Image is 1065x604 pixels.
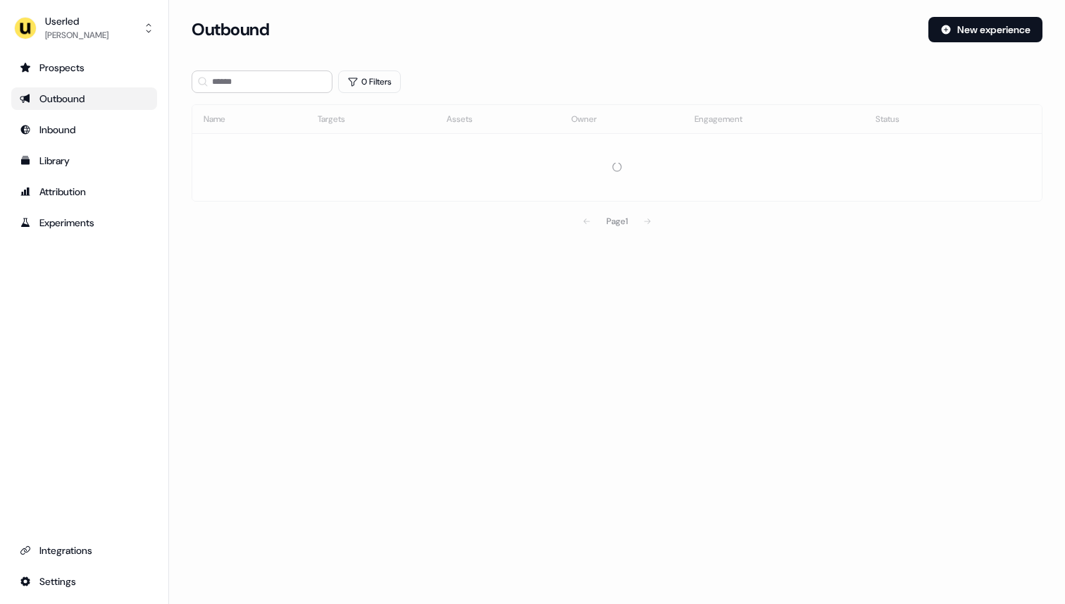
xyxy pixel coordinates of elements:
a: Go to experiments [11,211,157,234]
a: Go to prospects [11,56,157,79]
a: Go to Inbound [11,118,157,141]
div: Outbound [20,92,149,106]
div: Inbound [20,123,149,137]
div: Library [20,154,149,168]
div: [PERSON_NAME] [45,28,108,42]
a: Go to outbound experience [11,87,157,110]
a: Go to integrations [11,570,157,593]
a: Go to attribution [11,180,157,203]
button: New experience [928,17,1042,42]
div: Experiments [20,216,149,230]
button: 0 Filters [338,70,401,93]
div: Userled [45,14,108,28]
h3: Outbound [192,19,269,40]
div: Attribution [20,185,149,199]
div: Integrations [20,543,149,557]
div: Settings [20,574,149,588]
button: Userled[PERSON_NAME] [11,11,157,45]
div: Prospects [20,61,149,75]
a: Go to integrations [11,539,157,562]
a: Go to templates [11,149,157,172]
